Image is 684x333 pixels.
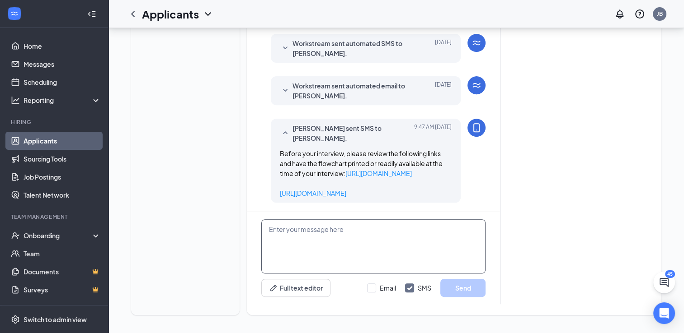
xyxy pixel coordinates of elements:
div: Reporting [24,96,101,105]
svg: WorkstreamLogo [10,9,19,18]
div: JB [657,10,663,18]
span: [PERSON_NAME] sent SMS to [PERSON_NAME]. [292,123,411,143]
div: Open Intercom Messenger [653,302,675,324]
svg: ChevronLeft [127,9,138,19]
svg: MobileSms [471,122,482,133]
span: Workstream sent automated email to [PERSON_NAME]. [292,81,411,101]
span: Workstream sent automated SMS to [PERSON_NAME]. [292,38,411,58]
svg: Pen [269,283,278,292]
a: Job Postings [24,168,101,186]
svg: Collapse [87,9,96,18]
button: ChatActive [653,272,675,293]
div: Switch to admin view [24,315,87,324]
svg: SmallChevronDown [280,43,291,54]
svg: Settings [11,315,20,324]
svg: WorkstreamLogo [471,37,482,48]
svg: UserCheck [11,231,20,240]
h1: Applicants [142,6,199,22]
a: Team [24,245,101,263]
span: [DATE] [435,38,452,58]
svg: Notifications [614,9,625,19]
svg: SmallChevronDown [280,85,291,96]
svg: SmallChevronUp [280,128,291,139]
svg: WorkstreamLogo [471,80,482,91]
svg: Analysis [11,96,20,105]
a: Talent Network [24,186,101,204]
a: [URL][DOMAIN_NAME] [345,169,412,177]
span: [DATE] [435,81,452,101]
a: Scheduling [24,73,101,91]
a: Applicants [24,132,101,150]
div: 45 [665,270,675,278]
svg: ChevronDown [203,9,213,19]
a: SurveysCrown [24,281,101,299]
svg: ChatActive [659,277,670,288]
span: [DATE] 9:47 AM [414,123,452,143]
a: Home [24,37,101,55]
button: Full text editorPen [261,279,330,297]
div: Onboarding [24,231,93,240]
svg: QuestionInfo [634,9,645,19]
span: Before your interview, please review the following links and have the flowchart printed or readil... [280,149,443,197]
div: Team Management [11,213,99,221]
a: Messages [24,55,101,73]
div: Hiring [11,118,99,126]
a: DocumentsCrown [24,263,101,281]
a: [URL][DOMAIN_NAME] [280,189,346,197]
button: Send [440,279,486,297]
a: Sourcing Tools [24,150,101,168]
